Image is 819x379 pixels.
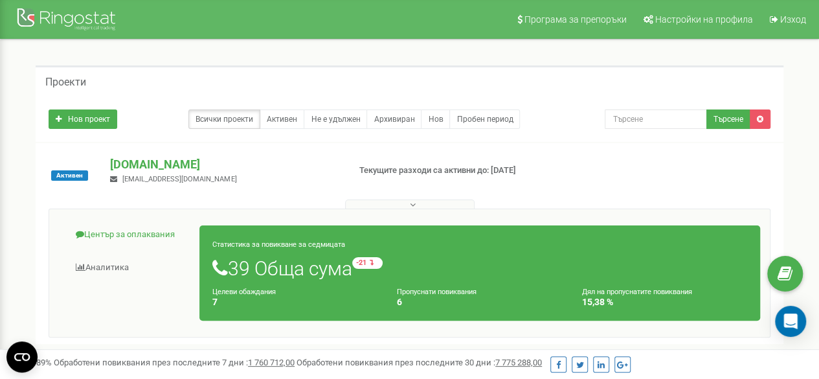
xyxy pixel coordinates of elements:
small: -21 [352,257,383,269]
a: Нов [421,109,450,129]
h5: Проекти [45,76,86,88]
span: Активен [51,170,88,181]
input: Търсене [605,109,707,129]
u: 1 760 712,00 [248,358,295,367]
h4: 15,38 % [582,297,747,307]
a: Аналитика [59,252,200,284]
div: Open Intercom Messenger [775,306,806,337]
a: Не е удължен [304,109,367,129]
span: Програма за препоръки [524,14,627,25]
small: Статистика за повикване за седмицата [212,240,345,249]
p: [DOMAIN_NAME] [110,156,338,173]
button: Търсене [706,109,750,129]
span: Изход [780,14,806,25]
small: Целеви обаждания [212,288,276,296]
small: Дял на пропуснатите повиквания [582,288,692,296]
span: Обработени повиквания през последните 30 дни : [297,358,542,367]
h1: 39 Обща сума [212,257,747,279]
h4: 7 [212,297,377,307]
span: Настройки на профила [655,14,753,25]
span: Обработени повиквания през последните 7 дни : [54,358,295,367]
p: Текущите разходи са активни до: [DATE] [359,165,525,177]
a: Архивиран [366,109,421,129]
button: Open CMP widget [6,341,38,373]
h4: 6 [397,297,562,307]
small: Пропуснати повиквания [397,288,477,296]
span: [EMAIL_ADDRESS][DOMAIN_NAME] [122,175,236,183]
a: Нов проект [49,109,117,129]
a: Активен [260,109,304,129]
a: Всички проекти [188,109,260,129]
a: Пробен период [449,109,520,129]
u: 7 775 288,00 [495,358,542,367]
a: Център за оплаквания [59,219,200,251]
